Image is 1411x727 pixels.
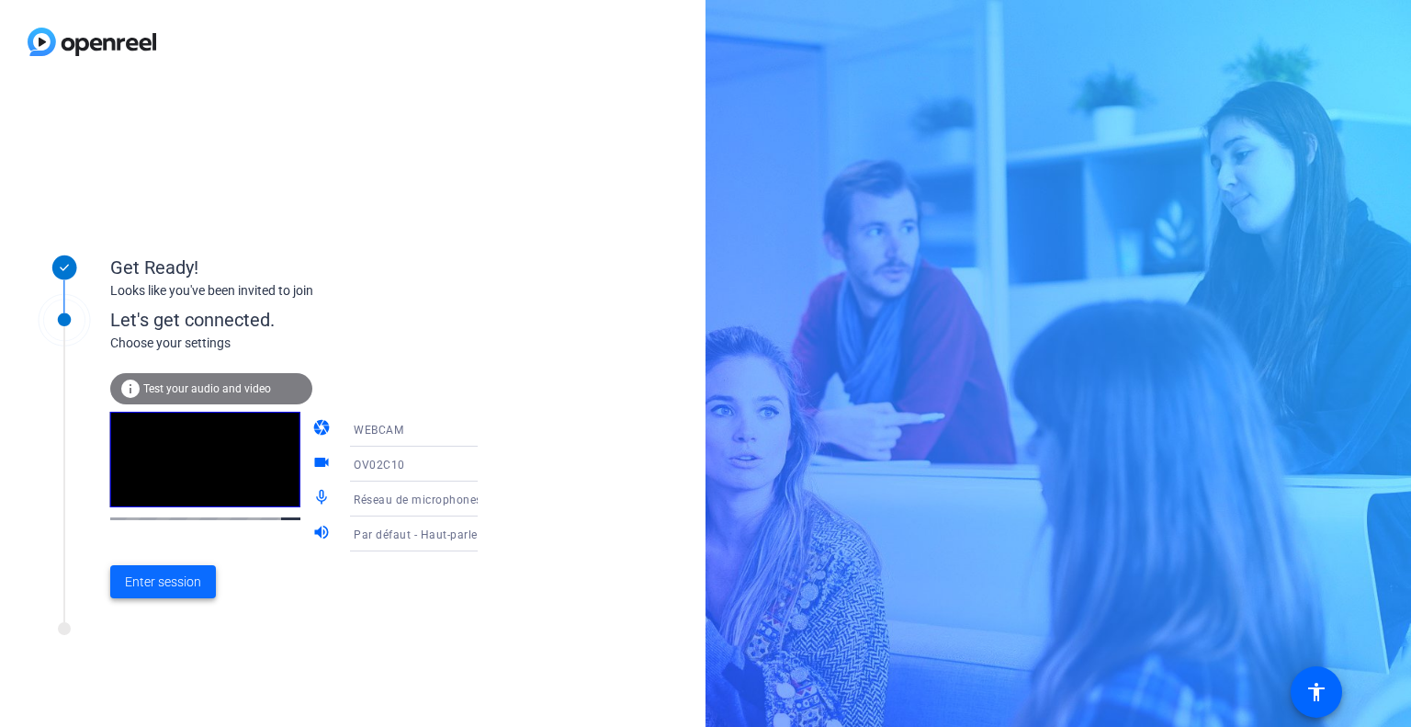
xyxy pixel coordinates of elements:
[312,418,334,440] mat-icon: camera
[354,424,403,437] span: WEBCAM
[110,281,478,301] div: Looks like you've been invited to join
[125,573,201,592] span: Enter session
[354,492,582,506] span: Réseau de microphones (Realtek(R) Audio)
[110,306,515,334] div: Let's get connected.
[354,459,405,471] span: OV02C10
[143,382,271,395] span: Test your audio and video
[354,527,589,541] span: Par défaut - Haut-parleur (Realtek(R) Audio)
[110,334,515,353] div: Choose your settings
[312,488,334,510] mat-icon: mic_none
[312,453,334,475] mat-icon: videocam
[1305,681,1327,703] mat-icon: accessibility
[119,378,141,400] mat-icon: info
[110,254,478,281] div: Get Ready!
[110,565,216,598] button: Enter session
[312,523,334,545] mat-icon: volume_up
